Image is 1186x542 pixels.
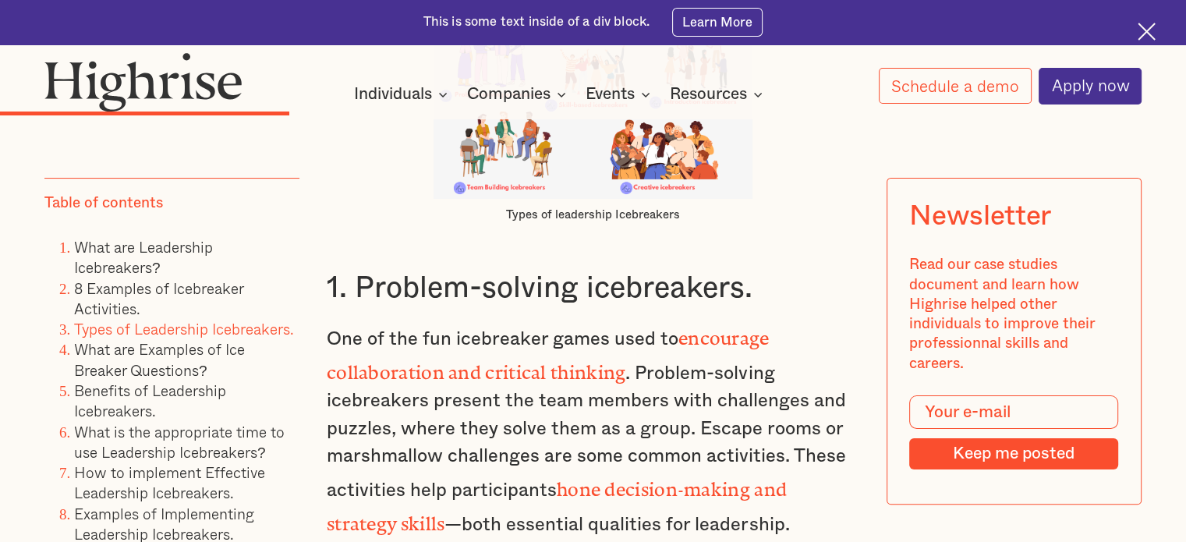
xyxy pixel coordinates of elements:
div: Individuals [354,85,432,104]
a: What is the appropriate time to use Leadership Icebreakers? [74,420,285,463]
a: What are Examples of Ice Breaker Questions? [74,338,245,381]
p: One of the fun icebreaker games used to . Problem-solving icebreakers present the team members wi... [327,320,859,539]
a: What are Leadership Icebreakers? [74,236,213,278]
figcaption: Types of leadership Icebreakers [434,207,753,223]
strong: encourage collaboration and critical thinking [327,328,770,374]
div: Table of contents [44,193,163,213]
div: Events [586,85,655,104]
img: Highrise logo [44,52,243,112]
h3: 1. Problem-solving icebreakers. [327,270,859,307]
div: This is some text inside of a div block. [423,13,650,31]
a: 8 Examples of Icebreaker Activities. [74,277,243,320]
a: Benefits of Leadership Icebreakers. [74,379,226,422]
img: Cross icon [1138,23,1156,41]
div: Events [586,85,635,104]
a: Schedule a demo [879,68,1032,104]
a: Learn More [672,8,763,36]
form: Modal Form [910,396,1119,470]
a: How to implement Effective Leadership Icebreakers. [74,461,265,504]
div: Companies [467,85,571,104]
div: Newsletter [910,201,1051,233]
div: Resources [670,85,767,104]
input: Your e-mail [910,396,1119,430]
div: Resources [670,85,747,104]
input: Keep me posted [910,438,1119,469]
a: Apply now [1039,68,1142,105]
a: Types of Leadership Icebreakers. [74,317,294,340]
div: Read our case studies document and learn how Highrise helped other individuals to improve their p... [910,256,1119,374]
strong: hone decision-making and strategy skills [327,479,787,525]
div: Companies [467,85,551,104]
div: Individuals [354,85,452,104]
